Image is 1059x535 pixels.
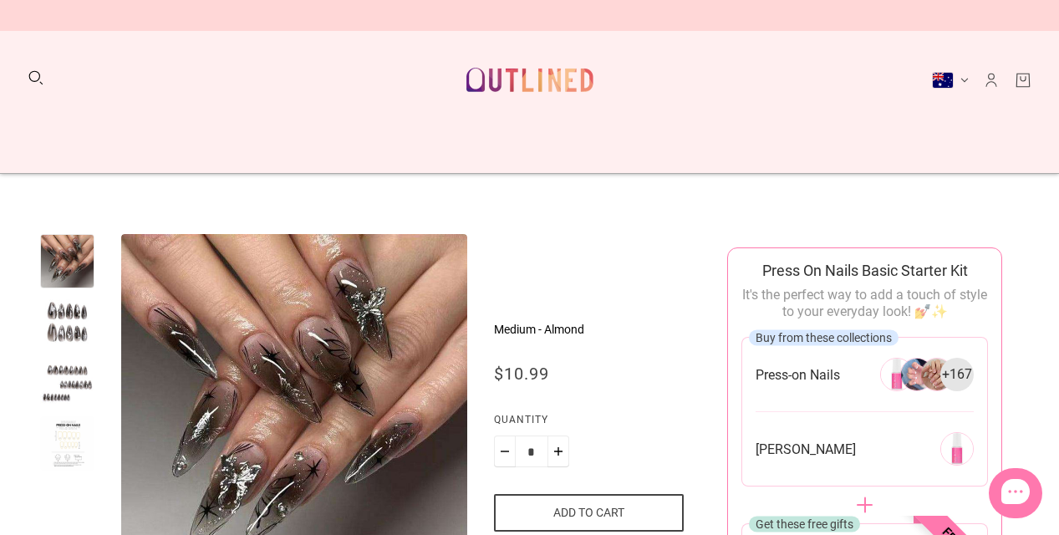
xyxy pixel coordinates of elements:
[900,358,934,391] img: 266304946256-1
[27,69,45,87] button: Search
[880,358,914,391] img: 266304946256-0
[756,331,892,344] span: Buy from these collections
[494,494,685,532] button: Add to cart
[942,365,972,384] span: + 167
[1014,71,1032,89] a: Cart
[982,71,1000,89] a: Account
[756,441,856,458] span: [PERSON_NAME]
[940,432,974,466] img: 269291651152-0
[762,262,968,279] span: Press On Nails Basic Starter Kit
[456,44,603,115] a: Outlined
[742,287,987,319] span: It's the perfect way to add a touch of style to your everyday look! 💅✨
[920,358,954,391] img: 266304946256-2
[756,517,853,531] span: Get these free gifts
[494,411,685,436] label: Quantity
[494,436,516,467] button: Minus
[494,364,549,384] span: $10.99
[932,72,969,89] button: Australia
[547,436,569,467] button: Plus
[494,321,685,339] p: Medium - Almond
[756,366,840,384] span: Press-on Nails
